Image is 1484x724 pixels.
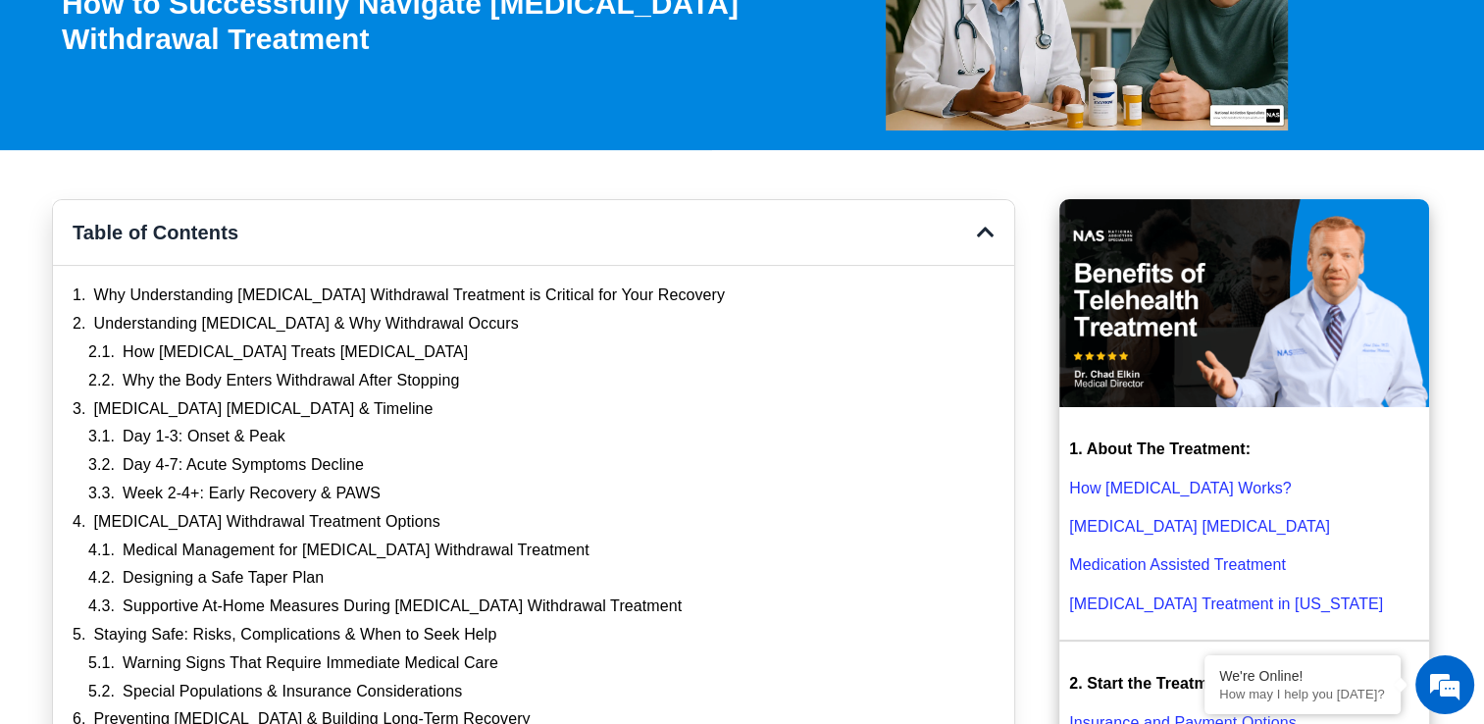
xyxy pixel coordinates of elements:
[94,512,440,533] a: [MEDICAL_DATA] Withdrawal Treatment Options
[123,484,381,504] a: Week 2-4+: Early Recovery & PAWS
[123,596,682,617] a: Supportive At-Home Measures During [MEDICAL_DATA] Withdrawal Treatment
[322,10,369,57] div: Minimize live chat window
[123,682,462,702] a: Special Populations & Insurance Considerations
[123,541,589,561] a: Medical Management for [MEDICAL_DATA] Withdrawal Treatment
[94,314,519,335] a: Understanding [MEDICAL_DATA] & Why Withdrawal Occurs
[1069,595,1383,612] a: [MEDICAL_DATA] Treatment in [US_STATE]
[131,103,359,129] div: Chat with us now
[73,220,977,245] h4: Table of Contents
[22,101,51,130] div: Navigation go back
[10,500,374,569] textarea: Type your message and hit 'Enter'
[123,427,285,447] a: Day 1-3: Onset & Peak
[123,371,459,391] a: Why the Body Enters Withdrawal After Stopping
[94,399,434,420] a: [MEDICAL_DATA] [MEDICAL_DATA] & Timeline
[1069,556,1286,573] a: Medication Assisted Treatment
[123,342,468,363] a: How [MEDICAL_DATA] Treats [MEDICAL_DATA]
[123,455,364,476] a: Day 4-7: Acute Symptoms Decline
[1069,675,1237,692] strong: 2. Start the Treatment:
[1219,687,1386,701] p: How may I help you today?
[123,568,324,589] a: Designing a Safe Taper Plan
[114,230,271,428] span: We're online!
[1069,518,1330,535] a: [MEDICAL_DATA] [MEDICAL_DATA]
[977,223,995,242] div: Close table of contents
[1069,440,1251,457] strong: 1. About The Treatment:
[94,625,497,646] a: Staying Safe: Risks, Complications & When to Seek Help
[1069,480,1292,496] a: How [MEDICAL_DATA] Works?
[1219,668,1386,684] div: We're Online!
[94,285,726,306] a: Why Understanding [MEDICAL_DATA] Withdrawal Treatment is Critical for Your Recovery
[123,653,498,674] a: Warning Signs That Require Immediate Medical Care
[1059,199,1429,407] img: Benefits of Telehealth Suboxone Treatment that you should know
